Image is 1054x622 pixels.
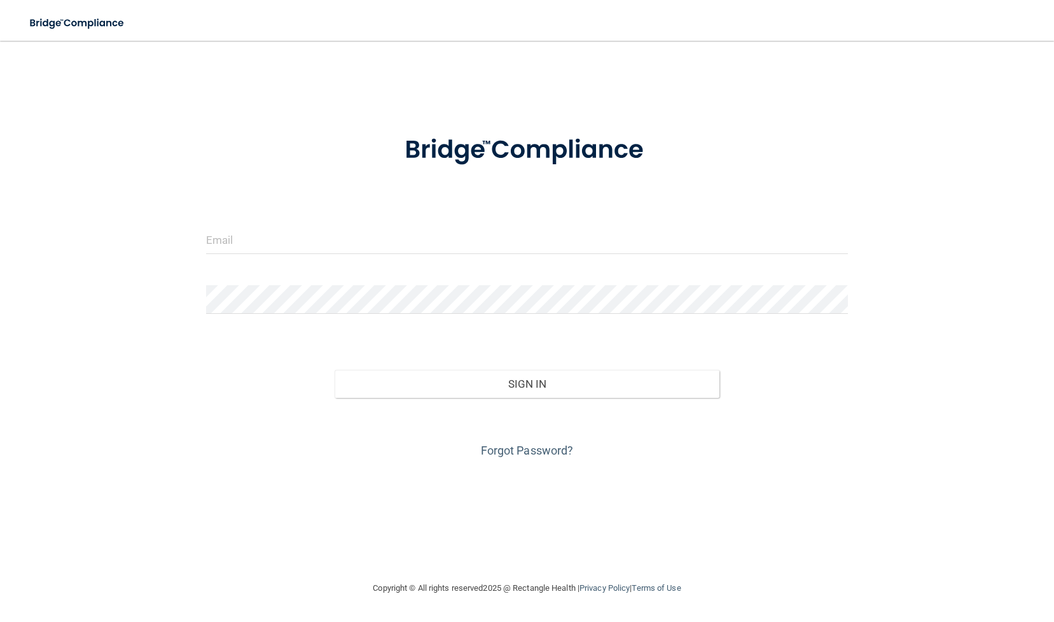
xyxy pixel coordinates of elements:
[19,10,136,36] img: bridge_compliance_login_screen.278c3ca4.svg
[378,117,675,183] img: bridge_compliance_login_screen.278c3ca4.svg
[335,370,720,398] button: Sign In
[206,225,848,254] input: Email
[481,444,574,457] a: Forgot Password?
[579,583,630,593] a: Privacy Policy
[295,568,759,609] div: Copyright © All rights reserved 2025 @ Rectangle Health | |
[632,583,681,593] a: Terms of Use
